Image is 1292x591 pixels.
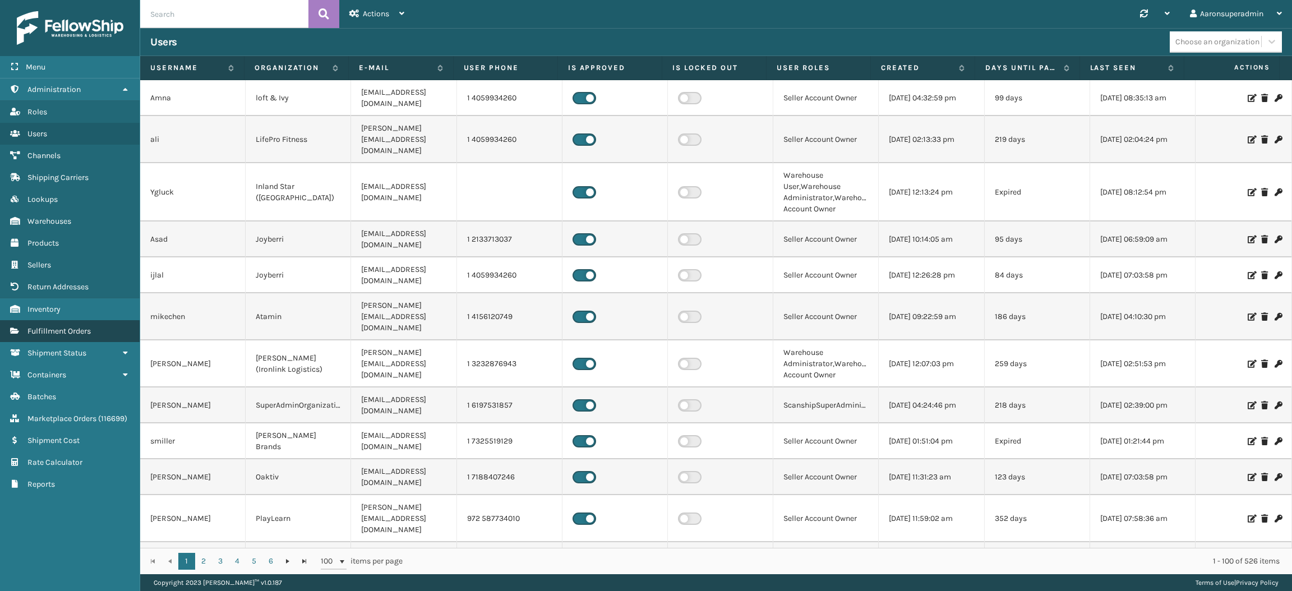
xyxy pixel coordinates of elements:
td: 84 days [985,257,1090,293]
span: Actions [1188,58,1277,77]
td: [DATE] 02:13:33 pm [879,116,984,163]
td: [DATE] 04:10:30 pm [1090,293,1196,340]
td: Warehouse User,Warehouse Administrator,Warehouse Account Owner [773,163,879,221]
td: 1 14059934260 [457,542,562,589]
a: Terms of Use [1196,579,1234,587]
td: Seller Account Owner [773,80,879,116]
a: 2 [195,553,212,570]
td: 1 4059934260 [457,116,562,163]
a: Go to the last page [296,553,313,570]
td: [PERSON_NAME][EMAIL_ADDRESS][DOMAIN_NAME] [351,293,456,340]
td: [PERSON_NAME] [140,340,246,387]
i: Delete [1261,515,1268,523]
td: [DATE] 04:32:59 pm [879,80,984,116]
label: Organization [255,63,327,73]
td: 218 days [985,387,1090,423]
td: [DATE] 12:35:16 pm [879,542,984,589]
td: [DATE] 06:59:09 am [1090,221,1196,257]
i: Change Password [1275,515,1281,523]
td: 219 days [985,116,1090,163]
td: Warehouse Administrator,Warehouse Account Owner [773,340,879,387]
td: [DATE] 08:12:54 pm [1090,163,1196,221]
td: Amna [140,80,246,116]
a: Privacy Policy [1236,579,1279,587]
td: smiller [140,423,246,459]
i: Delete [1261,401,1268,409]
td: [EMAIL_ADDRESS][DOMAIN_NAME] [351,423,456,459]
span: Marketplace Orders [27,414,96,423]
span: Sellers [27,260,51,270]
td: mikechen [140,293,246,340]
td: [DATE] 01:21:44 pm [1090,423,1196,459]
td: [DATE] 07:58:36 am [1090,495,1196,542]
span: Shipment Cost [27,436,80,445]
span: Containers [27,370,66,380]
span: Actions [363,9,389,19]
i: Delete [1261,360,1268,368]
td: Atamin [246,293,351,340]
td: loft & Ivy [246,80,351,116]
td: SuperAdminOrganization [246,387,351,423]
a: 1 [178,553,195,570]
i: Change Password [1275,94,1281,102]
td: [DATE] 02:27:39 pm [1090,542,1196,589]
td: Joyberri [246,221,351,257]
i: Change Password [1275,236,1281,243]
td: [DATE] 02:39:00 pm [1090,387,1196,423]
td: [DATE] 02:51:53 pm [1090,340,1196,387]
i: Edit [1248,401,1254,409]
label: Last Seen [1090,63,1162,73]
td: [PERSON_NAME] (Ironlink Logistics) [246,340,351,387]
td: [PERSON_NAME] [140,387,246,423]
td: [PERSON_NAME][EMAIL_ADDRESS][DOMAIN_NAME] [351,116,456,163]
i: Change Password [1275,313,1281,321]
label: Created [881,63,953,73]
td: [DATE] 07:03:58 pm [1090,257,1196,293]
i: Delete [1261,236,1268,243]
span: Inventory [27,304,61,314]
td: 352 days [985,495,1090,542]
label: E-mail [359,63,431,73]
span: Fulfillment Orders [27,326,91,336]
td: 95 days [985,221,1090,257]
i: Delete [1261,271,1268,279]
i: Edit [1248,473,1254,481]
span: items per page [321,553,403,570]
td: Seller Account Owner [773,459,879,495]
i: Edit [1248,515,1254,523]
td: 1 4156120749 [457,293,562,340]
i: Change Password [1275,188,1281,196]
td: 186 days [985,293,1090,340]
label: Is Locked Out [672,63,756,73]
td: Seller Account Owner [773,221,879,257]
td: 99 days [985,80,1090,116]
span: Users [27,129,47,138]
td: Seller Account Owner [773,495,879,542]
td: [PERSON_NAME][EMAIL_ADDRESS][DOMAIN_NAME] [351,340,456,387]
td: Expired [985,423,1090,459]
td: [DATE] 11:31:23 am [879,459,984,495]
td: 1 6197531857 [457,387,562,423]
i: Delete [1261,473,1268,481]
span: Rate Calculator [27,458,82,467]
i: Delete [1261,437,1268,445]
td: [PERSON_NAME] [140,459,246,495]
img: logo [17,11,123,45]
td: [DATE] 04:24:46 pm [879,387,984,423]
i: Change Password [1275,360,1281,368]
label: Is Approved [568,63,652,73]
td: LifePro Fitness [246,116,351,163]
td: [EMAIL_ADDRESS][DOMAIN_NAME] [351,387,456,423]
div: 1 - 100 of 526 items [418,556,1280,567]
span: Administration [27,85,81,94]
td: ali [140,116,246,163]
td: [DATE] 12:26:28 pm [879,257,984,293]
td: [EMAIL_ADDRESS][DOMAIN_NAME] [351,163,456,221]
td: [EMAIL_ADDRESS][DOMAIN_NAME] [351,257,456,293]
td: Umair [140,542,246,589]
td: 123 days [985,459,1090,495]
label: Days until password expires [985,63,1058,73]
td: [DATE] 08:35:13 am [1090,80,1196,116]
td: [DATE] 11:59:02 am [879,495,984,542]
td: Inland Star ([GEOGRAPHIC_DATA]) [246,163,351,221]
